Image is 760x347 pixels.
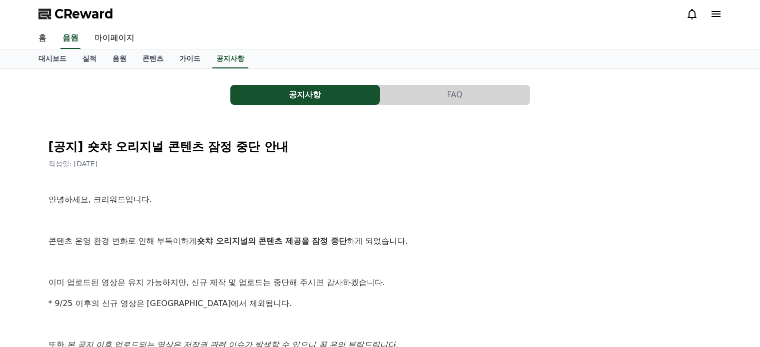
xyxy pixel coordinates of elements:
[48,297,712,310] p: * 9/25 이후의 신규 영상은 [GEOGRAPHIC_DATA]에서 제외됩니다.
[48,193,712,206] p: 안녕하세요, 크리워드입니다.
[104,49,134,68] a: 음원
[171,49,208,68] a: 가이드
[48,139,712,155] h2: [공지] 숏챠 오리지널 콘텐츠 잠정 중단 안내
[86,28,142,49] a: 마이페이지
[230,85,380,105] button: 공지사항
[48,160,98,168] span: 작성일: [DATE]
[30,28,54,49] a: 홈
[54,6,113,22] span: CReward
[48,276,712,289] p: 이미 업로드된 영상은 유지 가능하지만, 신규 제작 및 업로드는 중단해 주시면 감사하겠습니다.
[380,85,530,105] button: FAQ
[134,49,171,68] a: 콘텐츠
[38,6,113,22] a: CReward
[74,49,104,68] a: 실적
[30,49,74,68] a: 대시보드
[212,49,248,68] a: 공지사항
[60,28,80,49] a: 음원
[197,236,347,246] strong: 숏챠 오리지널의 콘텐츠 제공을 잠정 중단
[48,235,712,248] p: 콘텐츠 운영 환경 변화로 인해 부득이하게 하게 되었습니다.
